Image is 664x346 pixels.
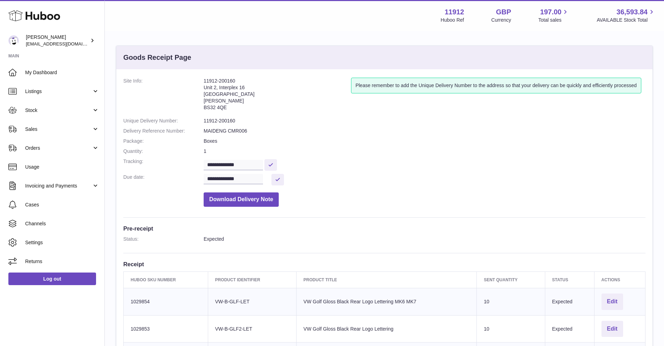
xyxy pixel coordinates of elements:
dt: Quantity: [123,148,204,155]
span: Orders [25,145,92,151]
dd: 11912-200160 [204,118,645,124]
div: Huboo Ref [441,17,464,23]
dt: Status: [123,236,204,242]
strong: 11912 [445,7,464,17]
th: Status [545,271,594,288]
strong: GBP [496,7,511,17]
dt: Due date: [123,174,204,185]
button: Edit [601,321,623,337]
span: Total sales [538,17,569,23]
a: 36,593.84 AVAILABLE Stock Total [597,7,656,23]
div: Please remember to add the Unique Delivery Number to the address so that your delivery can be qui... [351,78,641,93]
th: Product Identifier [208,271,296,288]
td: VW Golf Gloss Black Rear Logo Lettering [296,315,476,343]
td: Expected [545,288,594,315]
h3: Receipt [123,260,645,268]
td: 10 [477,288,545,315]
span: Returns [25,258,99,265]
td: Expected [545,315,594,343]
div: [PERSON_NAME] [26,34,89,47]
th: Huboo SKU Number [124,271,208,288]
span: Listings [25,88,92,95]
dt: Unique Delivery Number: [123,118,204,124]
a: Log out [8,273,96,285]
th: Actions [594,271,645,288]
address: 11912-200160 Unit 2, Interplex 16 [GEOGRAPHIC_DATA] [PERSON_NAME] BS32 4QE [204,78,351,114]
dt: Site Info: [123,78,204,114]
th: Sent Quantity [477,271,545,288]
dt: Delivery Reference Number: [123,128,204,134]
span: 36,593.84 [616,7,648,17]
button: Download Delivery Note [204,192,279,207]
span: My Dashboard [25,69,99,76]
button: Edit [601,294,623,310]
th: Product title [296,271,476,288]
dd: 1 [204,148,645,155]
td: VW Golf Gloss Black Rear Logo Lettering MK6 MK7 [296,288,476,315]
span: Settings [25,239,99,246]
td: VW-B-GLF-LET [208,288,296,315]
td: 1029854 [124,288,208,315]
span: Channels [25,220,99,227]
h3: Goods Receipt Page [123,53,191,62]
span: Stock [25,107,92,114]
dd: Expected [204,236,645,242]
dt: Package: [123,138,204,144]
dd: MAIDENG CMR006 [204,128,645,134]
span: Invoicing and Payments [25,183,92,189]
span: Usage [25,164,99,170]
div: Currency [491,17,511,23]
dd: Boxes [204,138,645,144]
span: Cases [25,202,99,208]
td: 10 [477,315,545,343]
td: VW-B-GLF2-LET [208,315,296,343]
img: info@carbonmyride.com [8,35,19,46]
dt: Tracking: [123,158,204,170]
span: [EMAIL_ADDRESS][DOMAIN_NAME] [26,41,103,47]
td: 1029853 [124,315,208,343]
span: 197.00 [540,7,561,17]
span: AVAILABLE Stock Total [597,17,656,23]
span: Sales [25,126,92,133]
h3: Pre-receipt [123,225,645,232]
a: 197.00 Total sales [538,7,569,23]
